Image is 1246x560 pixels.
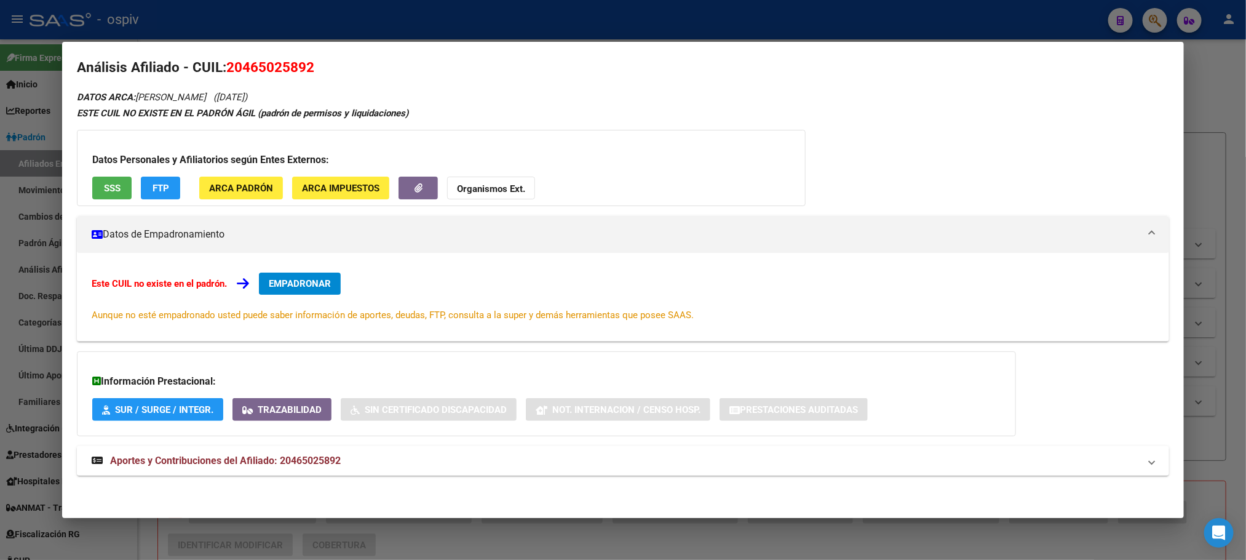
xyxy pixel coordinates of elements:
span: FTP [153,183,169,194]
h3: Datos Personales y Afiliatorios según Entes Externos: [92,153,790,167]
span: Aunque no esté empadronado usted puede saber información de aportes, deudas, FTP, consulta a la s... [92,310,694,321]
h3: Información Prestacional: [92,374,1001,389]
button: ARCA Padrón [199,177,283,199]
span: ([DATE]) [213,92,247,103]
mat-expansion-panel-header: Datos de Empadronamiento [77,216,1169,253]
span: ARCA Padrón [209,183,273,194]
button: SUR / SURGE / INTEGR. [92,398,223,421]
button: Organismos Ext. [447,177,535,199]
button: EMPADRONAR [259,273,341,295]
span: SSS [104,183,121,194]
span: [PERSON_NAME] [77,92,206,103]
span: SUR / SURGE / INTEGR. [115,404,213,415]
span: Sin Certificado Discapacidad [365,404,507,415]
button: Trazabilidad [232,398,331,421]
button: Prestaciones Auditadas [720,398,868,421]
button: Sin Certificado Discapacidad [341,398,517,421]
button: ARCA Impuestos [292,177,389,199]
span: EMPADRONAR [269,278,331,289]
button: FTP [141,177,180,199]
div: Datos de Empadronamiento [77,253,1169,342]
strong: ESTE CUIL NO EXISTE EN EL PADRÓN ÁGIL (padrón de permisos y liquidaciones) [77,108,408,119]
span: Prestaciones Auditadas [740,404,858,415]
span: Aportes y Contribuciones del Afiliado: 20465025892 [110,455,341,466]
span: Not. Internacion / Censo Hosp. [552,404,700,415]
span: ARCA Impuestos [302,183,379,194]
span: Trazabilidad [258,404,322,415]
strong: Este CUIL no existe en el padrón. [92,278,227,289]
mat-expansion-panel-header: Aportes y Contribuciones del Afiliado: 20465025892 [77,446,1169,476]
strong: Organismos Ext. [457,183,525,194]
mat-panel-title: Datos de Empadronamiento [92,227,1139,242]
h2: Análisis Afiliado - CUIL: [77,57,1169,78]
button: SSS [92,177,132,199]
button: Not. Internacion / Censo Hosp. [526,398,710,421]
span: 20465025892 [226,59,314,75]
div: Open Intercom Messenger [1204,518,1234,548]
strong: DATOS ARCA: [77,92,135,103]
